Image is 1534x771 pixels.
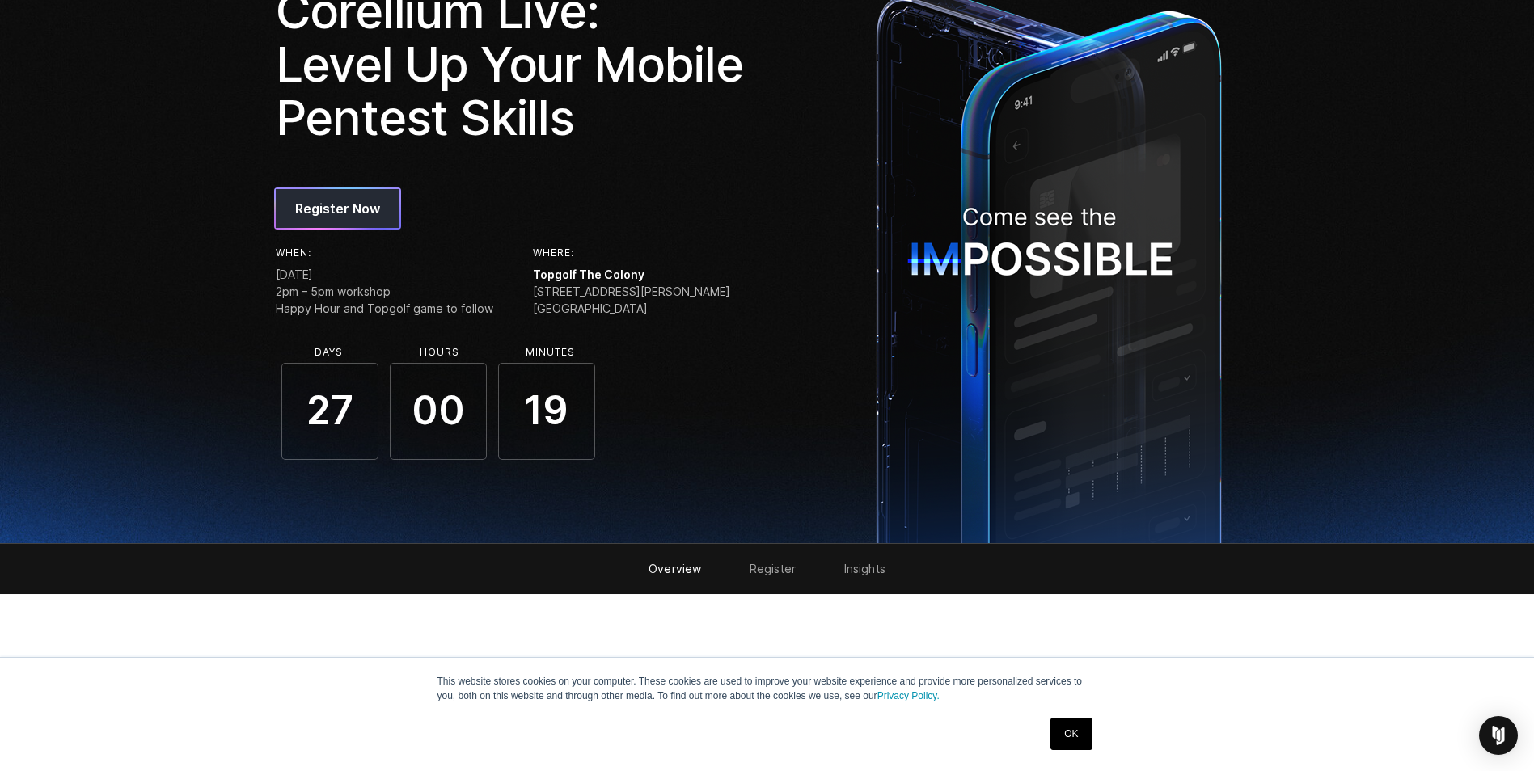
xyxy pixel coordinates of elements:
[533,283,730,317] span: [STREET_ADDRESS][PERSON_NAME] [GEOGRAPHIC_DATA]
[1050,718,1092,750] a: OK
[295,199,380,218] span: Register Now
[533,266,730,283] span: Topgolf The Colony
[276,266,493,283] span: [DATE]
[844,562,885,575] a: Insights
[437,674,1097,703] p: This website stores cookies on your computer. These cookies are used to improve your website expe...
[276,283,493,317] span: 2pm – 5pm workshop Happy Hour and Topgolf game to follow
[533,247,730,259] h6: Where:
[502,347,599,358] li: Minutes
[649,562,701,575] a: Overview
[281,363,378,460] span: 27
[498,363,595,460] span: 19
[1479,716,1518,755] div: Open Intercom Messenger
[390,363,487,460] span: 00
[281,347,378,358] li: Days
[276,189,399,228] a: Register Now
[750,562,796,575] a: Register
[877,690,940,701] a: Privacy Policy.
[391,347,488,358] li: Hours
[276,247,493,259] h6: When:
